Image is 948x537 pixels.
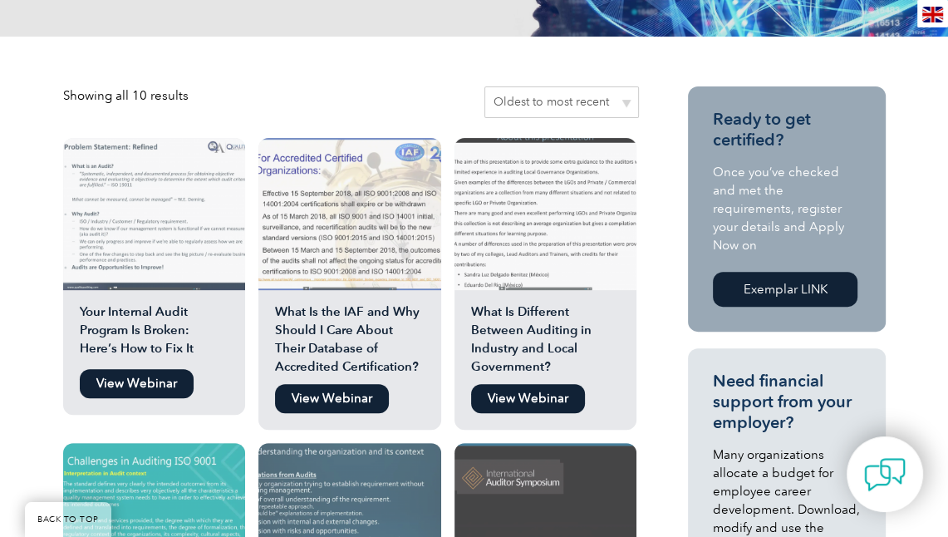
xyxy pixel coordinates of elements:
img: Your Internal Audit Program Is Broken: Here's How to Fix It [63,138,245,290]
h3: Ready to get certified? [713,109,861,150]
p: Once you’ve checked and met the requirements, register your details and Apply Now on [713,163,861,254]
p: Showing all 10 results [63,86,189,105]
a: Exemplar LINK [713,272,857,307]
img: What Is the IAF and Why Should I Care About Their Database of Accredited Certification? [258,138,440,290]
img: What Is Different Between Auditing in Industry and Local Government? [454,138,636,290]
h3: Need financial support from your employer? [713,371,861,433]
a: BACK TO TOP [25,502,111,537]
a: What Is the IAF and Why Should I Care About Their Database of Accredited Certification? [258,138,440,376]
select: Shop order [484,86,639,118]
a: View Webinar [275,384,389,413]
h2: What Is Different Between Auditing in Industry and Local Government? [454,303,636,376]
a: View Webinar [471,384,585,413]
h2: What Is the IAF and Why Should I Care About Their Database of Accredited Certification? [258,303,440,376]
img: en [922,7,943,22]
img: contact-chat.png [864,454,906,495]
h2: Your Internal Audit Program Is Broken: Here’s How to Fix It [63,303,245,361]
a: What Is Different Between Auditing in Industry and Local Government? [454,138,636,376]
a: Your Internal Audit Program Is Broken: Here’s How to Fix It [63,138,245,361]
a: View Webinar [80,369,194,398]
